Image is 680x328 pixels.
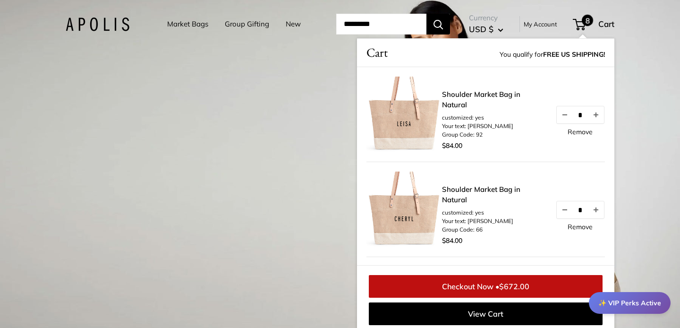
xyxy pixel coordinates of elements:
span: USD $ [469,24,493,34]
a: Shoulder Market Bag in Natural [442,184,546,206]
span: 8 [582,15,593,26]
input: Search... [336,14,426,35]
span: $672.00 [499,282,529,291]
a: My Account [524,18,557,30]
li: Group Code: 92 [442,130,546,139]
a: Market Bags [167,17,208,31]
li: customized: yes [442,113,546,122]
div: ✨ VIP Perks Active [589,292,671,314]
a: Shoulder Market Bag in Natural [442,89,546,111]
span: You qualify for [500,48,605,62]
button: Increase quantity by 1 [588,201,604,218]
button: USD $ [469,22,503,37]
strong: FREE US SHIPPING! [543,50,605,59]
span: $84.00 [442,236,462,245]
li: Your text: [PERSON_NAME] [442,122,546,130]
a: New [286,17,301,31]
li: Your text: [PERSON_NAME] [442,217,546,225]
button: Decrease quantity by 1 [557,201,573,218]
span: Cart [366,43,388,62]
a: Group Gifting [225,17,269,31]
a: 8 Cart [574,17,614,32]
button: Decrease quantity by 1 [557,106,573,123]
span: $84.00 [442,141,462,150]
input: Quantity [573,206,588,214]
a: View Cart [369,302,603,325]
li: customized: yes [442,208,546,217]
button: Increase quantity by 1 [588,106,604,123]
a: Remove [568,129,593,135]
img: Apolis [66,17,129,31]
a: Remove [568,224,593,230]
span: Currency [469,11,503,25]
button: Search [426,14,450,35]
li: Group Code: 66 [442,225,546,234]
span: Cart [598,19,614,29]
input: Quantity [573,111,588,119]
a: Checkout Now •$672.00 [369,275,603,298]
